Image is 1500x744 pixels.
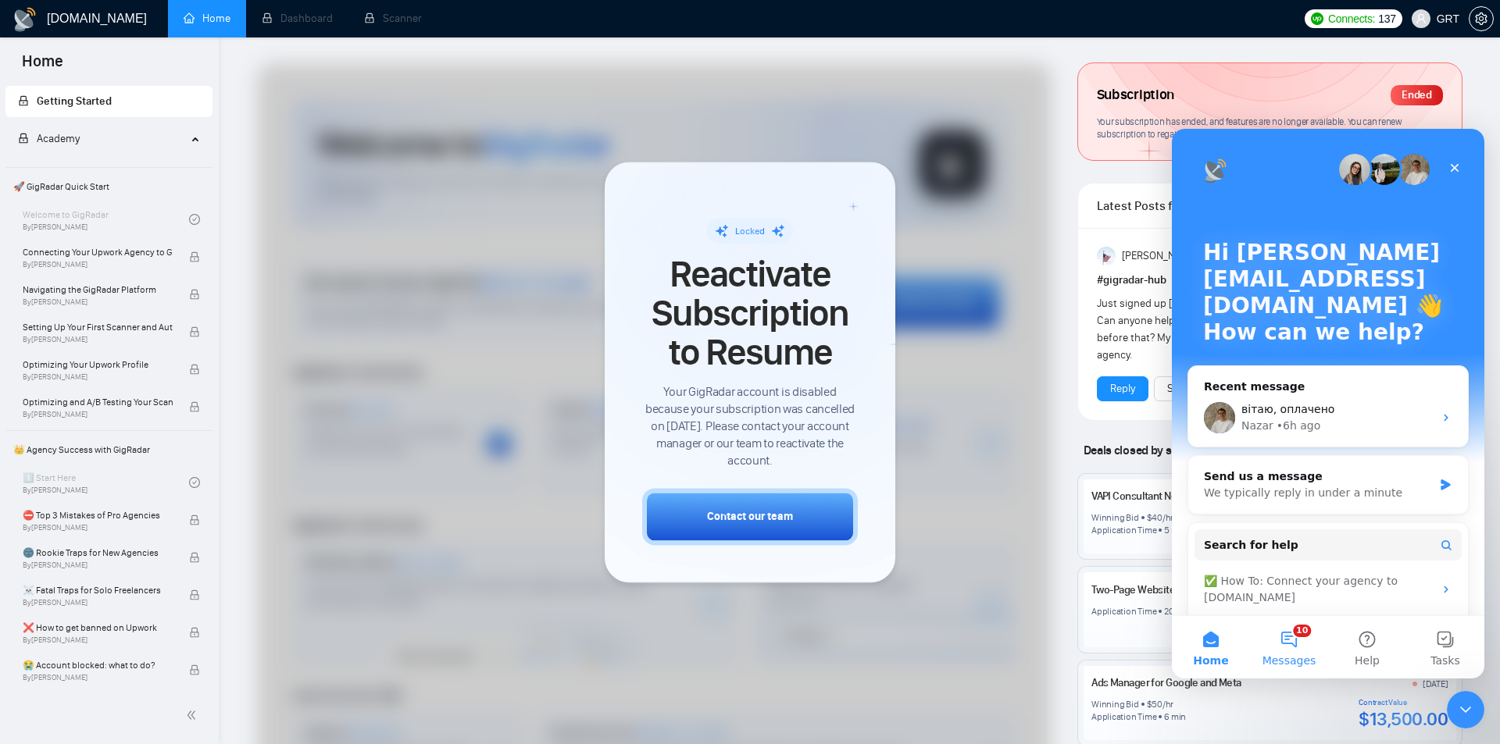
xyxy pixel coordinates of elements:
div: [DATE] [1423,678,1448,690]
li: Getting Started [5,86,212,117]
iframe: Intercom live chat [1172,129,1484,678]
div: Application Time [1091,524,1156,536]
span: check-circle [189,477,200,488]
span: Latest Posts from the GigRadar Community [1097,196,1210,215]
a: setting [1469,12,1494,25]
span: lock [189,664,200,675]
span: Navigating the GigRadar Platform [23,282,173,297]
button: setting [1469,6,1494,31]
div: Contract Value [1359,698,1448,707]
span: By [PERSON_NAME] [23,260,173,269]
a: VAPI Consultant Needed for Custom Tools and Prompt Engineering [1091,489,1388,503]
span: ❌ How to get banned on Upwork [23,620,173,635]
span: Optimizing Your Upwork Profile [23,357,173,372]
span: By [PERSON_NAME] [23,372,173,382]
a: Ads Manager for Google and Meta [1091,676,1241,689]
span: 137 [1378,10,1395,27]
span: By [PERSON_NAME] [23,523,173,532]
span: Reactivate Subscription to Resume [642,255,858,372]
span: Home [9,50,76,83]
div: 50 [1152,698,1162,710]
div: Winning Bid [1091,698,1138,710]
span: lock [189,289,200,300]
div: 40 [1152,511,1162,524]
span: lock [189,364,200,375]
div: Contact our team [707,508,793,525]
img: upwork-logo.png [1311,12,1323,25]
span: Optimizing and A/B Testing Your Scanner for Better Results [23,394,173,410]
a: Reply [1110,380,1135,397]
span: Subscription [1097,82,1174,109]
span: lock [18,133,29,144]
span: Connects: [1328,10,1375,27]
span: double-left [186,707,202,723]
a: See the details [1167,380,1236,397]
span: [PERSON_NAME] [1122,247,1198,265]
h1: # gigradar-hub [1097,272,1443,289]
span: Getting Started [37,94,112,108]
span: user [1416,13,1427,24]
span: ⛔ Top 3 Mistakes of Pro Agencies [23,507,173,523]
span: 😭 Account blocked: what to do? [23,657,173,673]
span: By [PERSON_NAME] [23,335,173,344]
span: Locked [735,226,765,237]
div: Winning Bid [1091,511,1138,524]
span: lock [189,589,200,600]
span: lock [189,251,200,262]
img: Anisuzzaman Khan [1097,247,1116,265]
div: $ [1147,511,1152,524]
iframe: To enrich screen reader interactions, please activate Accessibility in Grammarly extension settings [1447,691,1484,728]
div: 5 min [1164,524,1186,536]
span: lock [189,514,200,525]
button: Reply [1097,376,1148,401]
span: Deals closed by similar GigRadar users [1077,436,1289,464]
div: /hr [1162,511,1173,524]
span: Connecting Your Upwork Agency to GigRadar [23,244,173,260]
span: Your subscription has ended, and features are no longer available. You can renew subscription to ... [1097,116,1402,141]
div: 20 min [1164,605,1191,618]
a: homeHome [184,12,230,25]
span: lock [189,401,200,412]
div: Application Time [1091,605,1156,618]
div: Ended [1391,85,1443,105]
span: Setting Up Your First Scanner and Auto-Bidder [23,319,173,335]
div: $13,500.00 [1359,707,1448,731]
span: 🚀 GigRadar Quick Start [7,171,211,202]
span: By [PERSON_NAME] [23,635,173,645]
span: lock [189,552,200,563]
img: logo [12,7,37,32]
span: Academy [37,132,80,145]
div: $ [1147,698,1152,710]
button: See the details [1154,376,1249,401]
span: 👑 Agency Success with GigRadar [7,434,211,465]
span: lock [189,326,200,337]
span: By [PERSON_NAME] [23,410,173,419]
span: By [PERSON_NAME] [23,673,173,682]
span: setting [1470,12,1493,25]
